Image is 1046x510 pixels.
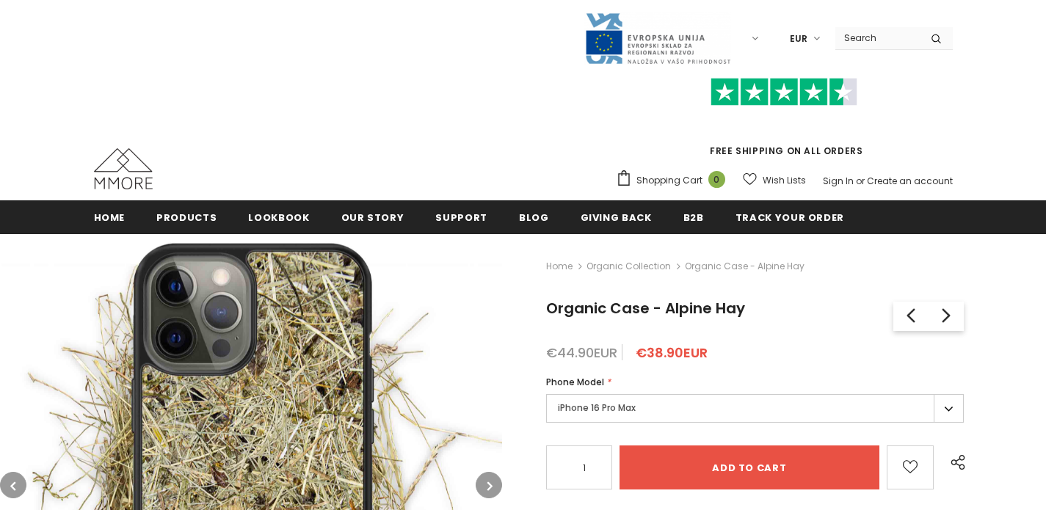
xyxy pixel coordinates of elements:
[248,200,309,233] a: Lookbook
[616,84,953,157] span: FREE SHIPPING ON ALL ORDERS
[341,211,404,225] span: Our Story
[708,171,725,188] span: 0
[519,200,549,233] a: Blog
[620,445,879,489] input: Add to cart
[581,200,652,233] a: Giving back
[94,200,126,233] a: Home
[546,258,573,275] a: Home
[546,343,617,362] span: €44.90EUR
[835,27,920,48] input: Search Site
[248,211,309,225] span: Lookbook
[736,211,844,225] span: Track your order
[584,32,731,44] a: Javni Razpis
[546,394,964,423] label: iPhone 16 Pro Max
[683,200,704,233] a: B2B
[711,78,857,106] img: Trust Pilot Stars
[156,200,217,233] a: Products
[156,211,217,225] span: Products
[790,32,807,46] span: EUR
[616,170,733,192] a: Shopping Cart 0
[586,260,671,272] a: Organic Collection
[341,200,404,233] a: Our Story
[435,211,487,225] span: support
[743,167,806,193] a: Wish Lists
[519,211,549,225] span: Blog
[867,175,953,187] a: Create an account
[683,211,704,225] span: B2B
[616,106,953,144] iframe: Customer reviews powered by Trustpilot
[685,258,805,275] span: Organic Case - Alpine Hay
[736,200,844,233] a: Track your order
[94,211,126,225] span: Home
[94,148,153,189] img: MMORE Cases
[636,343,708,362] span: €38.90EUR
[823,175,854,187] a: Sign In
[636,173,702,188] span: Shopping Cart
[856,175,865,187] span: or
[581,211,652,225] span: Giving back
[763,173,806,188] span: Wish Lists
[546,298,745,318] span: Organic Case - Alpine Hay
[584,12,731,65] img: Javni Razpis
[435,200,487,233] a: support
[546,376,604,388] span: Phone Model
